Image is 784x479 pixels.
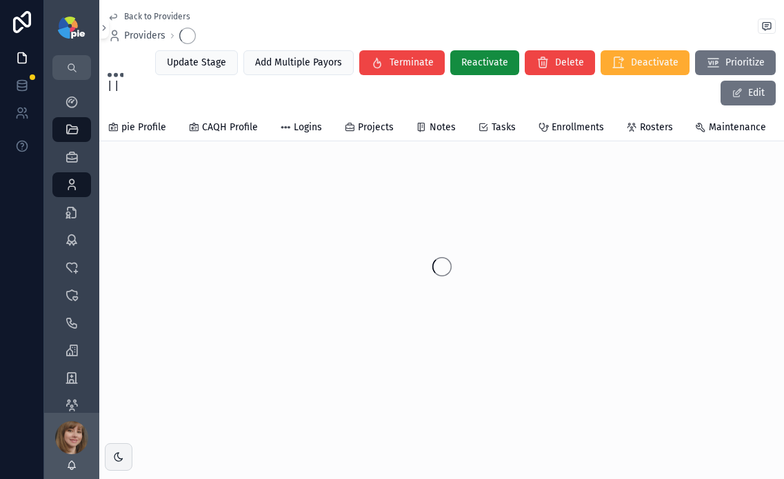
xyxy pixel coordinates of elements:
img: App logo [58,17,85,39]
a: pie Profile [108,115,166,143]
a: Providers [108,29,165,43]
a: Logins [280,115,322,143]
button: Delete [525,50,595,75]
a: CAQH Profile [188,115,258,143]
a: Rosters [626,115,673,143]
a: Tasks [478,115,516,143]
span: Prioritize [725,56,765,70]
span: Terminate [390,56,434,70]
span: CAQH Profile [202,121,258,134]
span: Maintenance [709,121,766,134]
a: Projects [344,115,394,143]
span: Enrollments [552,121,604,134]
button: Prioritize [695,50,776,75]
button: Deactivate [601,50,690,75]
button: Edit [721,81,776,105]
button: Reactivate [450,50,519,75]
span: Back to Providers [124,11,190,22]
button: Terminate [359,50,445,75]
span: Deactivate [631,56,679,70]
span: Rosters [640,121,673,134]
button: Add Multiple Payors [243,50,354,75]
a: Notes [416,115,456,143]
a: Maintenance [695,115,766,143]
span: Providers [124,29,165,43]
a: Enrollments [538,115,604,143]
div: scrollable content [44,80,99,413]
span: Tasks [492,121,516,134]
span: Add Multiple Payors [255,56,342,70]
span: Update Stage [167,56,226,70]
a: Back to Providers [108,11,190,22]
span: Notes [430,121,456,134]
span: Projects [358,121,394,134]
span: Reactivate [461,56,508,70]
span: Logins [294,121,322,134]
span: pie Profile [121,121,166,134]
span: Delete [555,56,584,70]
span: | | [108,78,123,94]
button: Update Stage [155,50,238,75]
